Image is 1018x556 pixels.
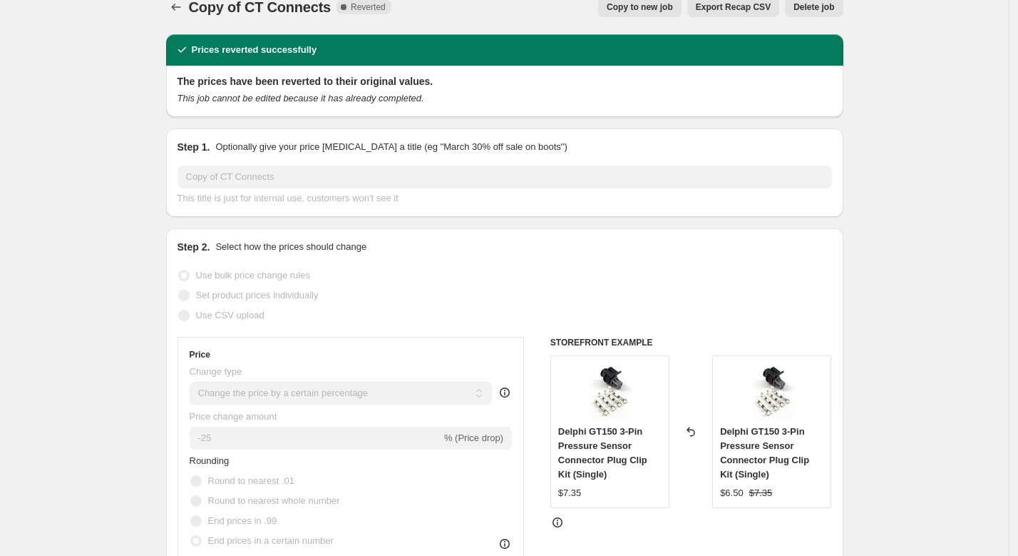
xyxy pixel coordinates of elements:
[196,270,310,280] span: Use bulk price change rules
[744,363,801,420] img: 5-40107_K_A_ba5f98eb-9b93-4b16-802d-a41e9f9d643d_80x.jpg
[696,1,771,13] span: Export Recap CSV
[178,140,210,154] h2: Step 1.
[558,487,582,498] span: $7.35
[208,475,294,486] span: Round to nearest .01
[498,385,512,400] div: help
[558,426,647,480] span: Delphi GT150 3-Pin Pressure Sensor Connector Plug Clip Kit (Single)
[190,427,441,450] input: -15
[607,1,673,13] span: Copy to new job
[581,363,638,420] img: 5-40107_K_A_ba5f98eb-9b93-4b16-802d-a41e9f9d643d_80x.jpg
[208,495,340,506] span: Round to nearest whole number
[190,366,242,377] span: Change type
[215,240,366,254] p: Select how the prices should change
[749,487,773,498] span: $7.35
[720,487,744,498] span: $6.50
[550,337,832,348] h6: STOREFRONT EXAMPLE
[196,310,264,320] span: Use CSV upload
[192,43,317,57] h2: Prices reverted successfully
[178,93,424,103] i: This job cannot be edited because it has already completed.
[190,349,210,360] h3: Price
[196,290,319,300] span: Set product prices individually
[444,433,503,443] span: % (Price drop)
[178,240,210,254] h2: Step 2.
[215,140,567,154] p: Optionally give your price [MEDICAL_DATA] a title (eg "March 30% off sale on boots")
[793,1,834,13] span: Delete job
[178,166,832,188] input: 30% off holiday sale
[190,411,277,422] span: Price change amount
[208,535,334,546] span: End prices in a certain number
[208,515,277,526] span: End prices in .99
[720,426,809,480] span: Delphi GT150 3-Pin Pressure Sensor Connector Plug Clip Kit (Single)
[190,455,230,466] span: Rounding
[178,74,832,89] h2: The prices have been reverted to their original values.
[178,193,399,203] span: This title is just for internal use, customers won't see it
[351,1,386,13] span: Reverted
